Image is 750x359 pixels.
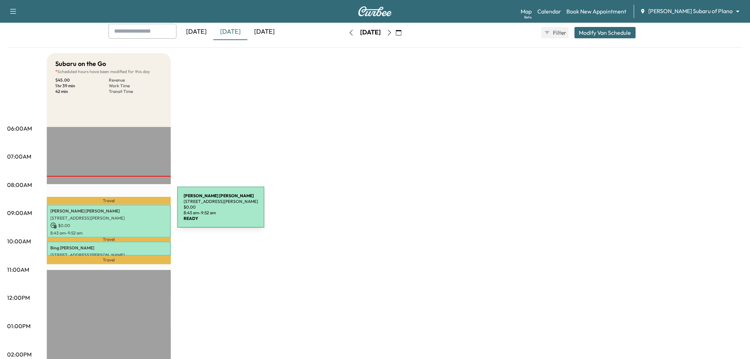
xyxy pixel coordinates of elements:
div: [DATE] [360,28,381,37]
div: Beta [524,15,532,20]
div: [DATE] [247,24,281,40]
p: Transit Time [109,89,162,94]
span: [PERSON_NAME] Subaru of Plano [649,7,733,15]
div: [DATE] [213,24,247,40]
p: 1 hr 39 min [55,83,109,89]
div: [DATE] [179,24,213,40]
p: Travel [47,256,171,264]
p: 11:00AM [7,265,29,274]
a: MapBeta [521,7,532,16]
p: Revenue [109,77,162,83]
p: 01:00PM [7,322,30,330]
p: 12:00PM [7,293,30,302]
p: [PERSON_NAME] [PERSON_NAME] [50,208,167,214]
button: Modify Van Schedule [575,27,636,38]
p: [STREET_ADDRESS][PERSON_NAME] [50,215,167,221]
p: [STREET_ADDRESS][PERSON_NAME] [50,252,167,258]
img: Curbee Logo [358,6,392,16]
button: Filter [541,27,569,38]
p: 02:00PM [7,350,32,359]
p: $ 0.00 [50,222,167,229]
span: Filter [553,28,566,37]
p: 06:00AM [7,124,32,133]
p: Travel [47,238,171,242]
p: 8:43 am - 9:52 am [50,230,167,236]
p: 09:00AM [7,209,32,217]
p: Bing [PERSON_NAME] [50,245,167,251]
p: $ 45.00 [55,77,109,83]
h5: Subaru on the Go [55,59,106,69]
p: Scheduled hours have been modified for this day [55,69,162,74]
a: Book New Appointment [567,7,627,16]
p: 10:00AM [7,237,31,245]
p: 08:00AM [7,181,32,189]
a: Calendar [537,7,561,16]
p: 42 min [55,89,109,94]
p: Work Time [109,83,162,89]
p: 07:00AM [7,152,31,161]
p: Travel [47,197,171,205]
